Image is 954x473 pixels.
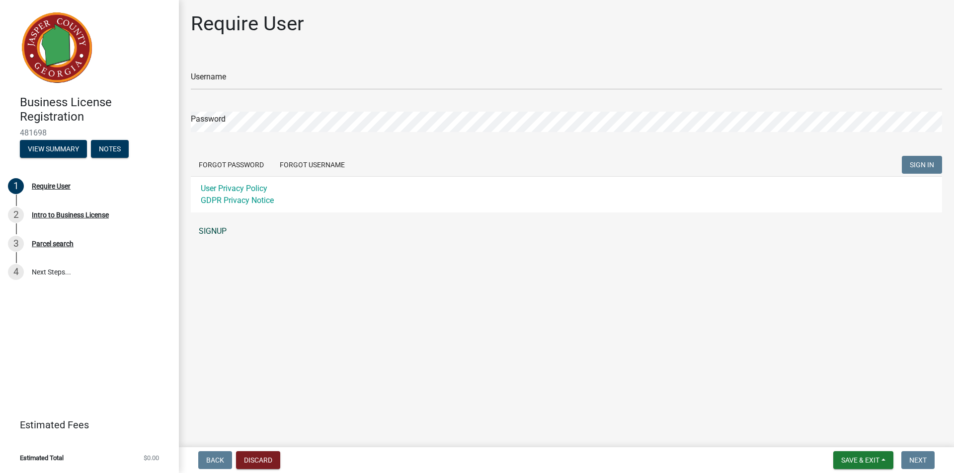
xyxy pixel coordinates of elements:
span: Back [206,456,224,464]
div: 2 [8,207,24,223]
h4: Business License Registration [20,95,171,124]
div: 1 [8,178,24,194]
span: Save & Exit [841,456,879,464]
span: SIGN IN [910,161,934,169]
button: SIGN IN [902,156,942,174]
h1: Require User [191,12,304,36]
span: $0.00 [144,455,159,461]
button: Forgot Username [272,156,353,174]
button: Forgot Password [191,156,272,174]
a: GDPR Privacy Notice [201,196,274,205]
span: Next [909,456,927,464]
div: 4 [8,264,24,280]
div: Require User [32,183,71,190]
button: Discard [236,451,280,469]
img: Jasper County, Georgia [20,10,94,85]
button: Notes [91,140,129,158]
a: Estimated Fees [8,415,163,435]
wm-modal-confirm: Notes [91,145,129,153]
div: 3 [8,236,24,252]
wm-modal-confirm: Summary [20,145,87,153]
div: Parcel search [32,240,74,247]
button: View Summary [20,140,87,158]
button: Save & Exit [833,451,893,469]
span: 481698 [20,128,159,137]
a: User Privacy Policy [201,184,267,193]
button: Back [198,451,232,469]
span: Estimated Total [20,455,64,461]
div: Intro to Business License [32,211,109,218]
a: SIGNUP [191,221,942,241]
button: Next [901,451,935,469]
